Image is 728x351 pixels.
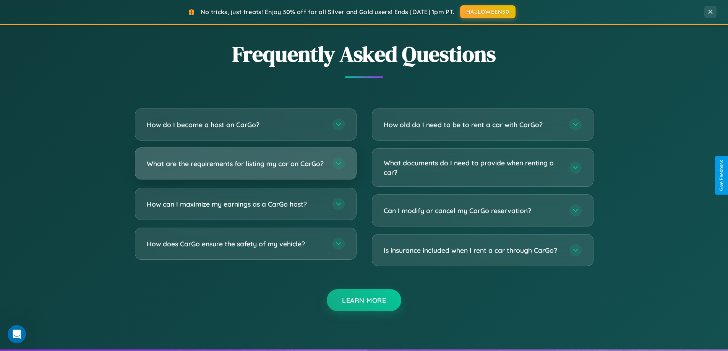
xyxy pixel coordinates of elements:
span: No tricks, just treats! Enjoy 30% off for all Silver and Gold users! Ends [DATE] 1pm PT. [201,8,454,16]
h3: How does CarGo ensure the safety of my vehicle? [147,239,325,249]
h3: How old do I need to be to rent a car with CarGo? [384,120,562,129]
h3: Is insurance included when I rent a car through CarGo? [384,246,562,255]
h3: What are the requirements for listing my car on CarGo? [147,159,325,168]
h3: What documents do I need to provide when renting a car? [384,158,562,177]
h2: Frequently Asked Questions [135,39,593,69]
h3: Can I modify or cancel my CarGo reservation? [384,206,562,215]
h3: How do I become a host on CarGo? [147,120,325,129]
div: Give Feedback [719,160,724,191]
button: HALLOWEEN30 [460,5,516,18]
button: Learn More [327,289,401,311]
iframe: Intercom live chat [8,325,26,343]
h3: How can I maximize my earnings as a CarGo host? [147,199,325,209]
